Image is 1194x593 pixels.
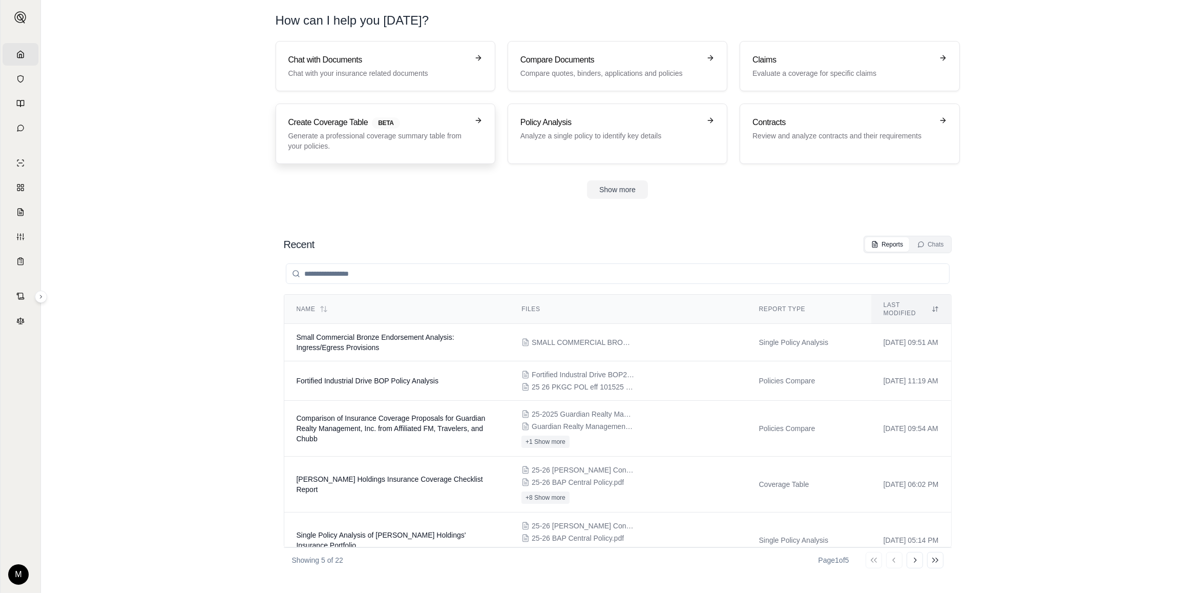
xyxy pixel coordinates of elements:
a: Chat with DocumentsChat with your insurance related documents [276,41,495,91]
button: Expand sidebar [10,7,31,28]
h3: Claims [752,54,932,66]
a: Coverage Table [3,250,38,273]
span: Guardian Realty Management Inc- 25-26 Quote Proposal.pdf [532,421,634,432]
a: Single Policy [3,152,38,174]
p: Evaluate a coverage for specific claims [752,68,932,78]
span: SMALL COMMERCIAL BRONZE ENDT.pdf [532,337,634,347]
td: [DATE] 09:54 AM [871,401,951,457]
td: [DATE] 05:14 PM [871,513,951,568]
div: M [8,564,29,585]
td: [DATE] 06:02 PM [871,457,951,513]
td: Policies Compare [747,361,871,401]
td: Single Policy Analysis [747,324,871,361]
span: 25 26 PKGC POL eff 101525 for Qumis.pdf [532,382,634,392]
a: Compare DocumentsCompare quotes, binders, applications and policies [508,41,727,91]
th: Report Type [747,295,871,324]
a: ClaimsEvaluate a coverage for specific claims [740,41,959,91]
h3: Policy Analysis [520,116,700,129]
h3: Chat with Documents [288,54,468,66]
p: Analyze a single policy to identify key details [520,131,700,141]
p: Showing 5 of 22 [292,555,343,565]
td: [DATE] 11:19 AM [871,361,951,401]
span: 25-26 BAP Central Policy.pdf [532,477,624,487]
button: Reports [865,237,909,252]
span: Fortified Industral Drive BOP2.pdf [532,370,634,380]
a: Prompt Library [3,92,38,115]
td: Coverage Table [747,457,871,513]
td: Single Policy Analysis [747,513,871,568]
span: Small Commercial Bronze Endorsement Analysis: Ingress/Egress Provisions [297,333,454,352]
h1: How can I help you [DATE]? [276,12,429,29]
p: Review and analyze contracts and their requirements [752,131,932,141]
a: Chat [3,117,38,139]
a: Home [3,43,38,66]
img: Expand sidebar [14,11,27,24]
span: Single Policy Analysis of K. Neal Holdings' Insurance Portfolio [297,531,466,549]
h2: Recent [284,237,315,252]
h3: Compare Documents [520,54,700,66]
p: Chat with your insurance related documents [288,68,468,78]
a: Custom Report [3,226,38,248]
span: Comparison of Insurance Coverage Proposals for Guardian Realty Management, Inc. from Affiliated F... [297,414,486,443]
button: Expand sidebar [35,291,47,303]
a: Documents Vault [3,68,38,90]
a: Policy Comparisons [3,176,38,199]
button: Show more [587,180,648,199]
div: Page 1 of 5 [819,555,849,565]
div: Name [297,305,497,313]
a: Contract Analysis [3,285,38,308]
a: Policy AnalysisAnalyze a single policy to identify key details [508,104,727,164]
span: 25-26 Paige-Ruane Contingent Liability Policy (Diff to $1MM).pdf [532,465,634,475]
td: Policies Compare [747,401,871,457]
span: 25-2025 Guardian Realty Management, Inc.-1157471-QuoteRen.pdf [532,409,634,419]
span: K. Neal Holdings Insurance Coverage Checklist Report [297,475,483,494]
th: Files [509,295,746,324]
span: Fortified Industrial Drive BOP Policy Analysis [297,377,439,385]
a: ContractsReview and analyze contracts and their requirements [740,104,959,164]
button: +1 Show more [521,436,570,448]
span: BETA [372,117,400,129]
p: Generate a professional coverage summary table from your policies. [288,131,468,151]
span: 25-26 Paige-Ruane Contingent Liability Policy (Diff to $1MM).pdf [532,521,634,531]
div: Last modified [884,301,939,317]
button: +8 Show more [521,492,570,504]
a: Legal Search Engine [3,310,38,332]
h3: Contracts [752,116,932,129]
h3: Create Coverage Table [288,116,468,129]
a: Create Coverage TableBETAGenerate a professional coverage summary table from your policies. [276,104,495,164]
span: 25-26 BAP Central Policy.pdf [532,533,624,543]
a: Claim Coverage [3,201,38,223]
div: Reports [871,240,903,249]
div: Chats [917,240,944,249]
button: Chats [911,237,950,252]
td: [DATE] 09:51 AM [871,324,951,361]
p: Compare quotes, binders, applications and policies [520,68,700,78]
